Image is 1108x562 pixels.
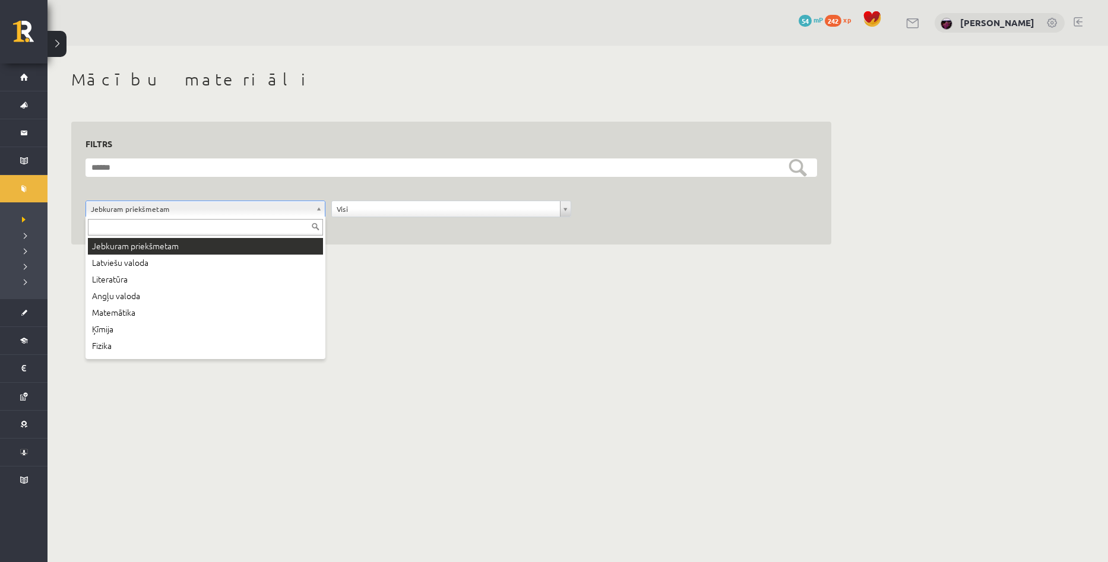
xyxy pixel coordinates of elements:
div: Jebkuram priekšmetam [88,238,323,255]
div: Latviešu valoda [88,255,323,271]
div: Ģeogrāfija [88,354,323,371]
div: Ķīmija [88,321,323,338]
div: Fizika [88,338,323,354]
div: Matemātika [88,304,323,321]
div: Angļu valoda [88,288,323,304]
div: Literatūra [88,271,323,288]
